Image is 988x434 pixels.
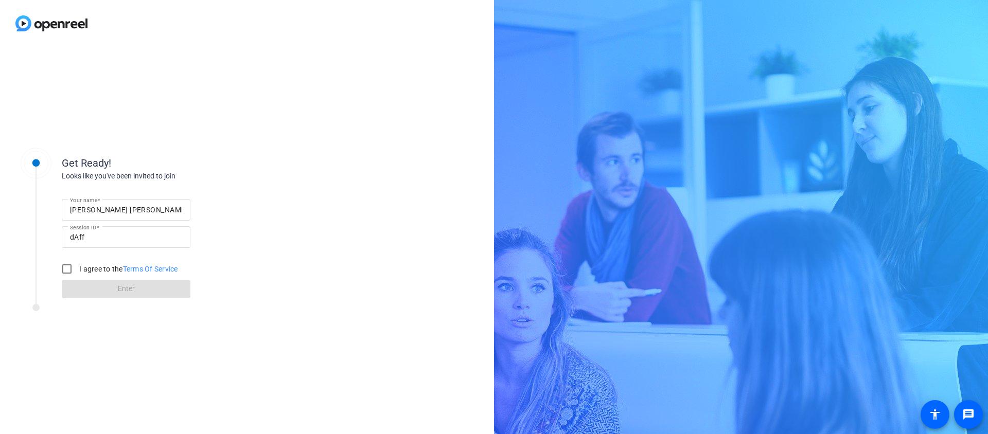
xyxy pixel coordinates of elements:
[70,224,96,230] mat-label: Session ID
[962,408,975,421] mat-icon: message
[77,264,178,274] label: I agree to the
[70,197,97,203] mat-label: Your name
[123,265,178,273] a: Terms Of Service
[929,408,941,421] mat-icon: accessibility
[62,155,268,171] div: Get Ready!
[62,171,268,182] div: Looks like you've been invited to join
